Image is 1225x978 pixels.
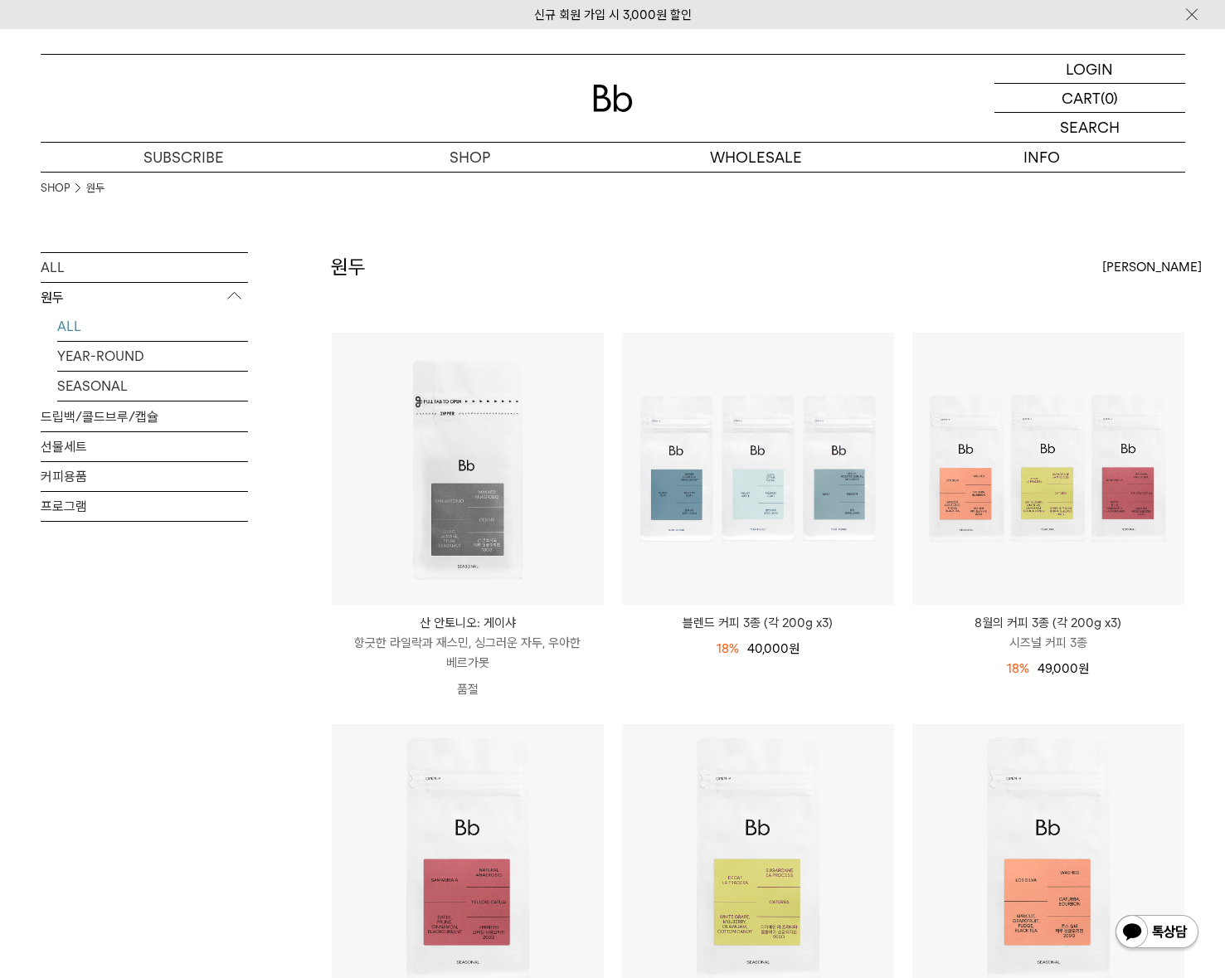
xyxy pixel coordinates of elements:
[41,402,248,431] a: 드립백/콜드브루/캡슐
[41,432,248,461] a: 선물세트
[332,613,604,673] a: 산 안토니오: 게이샤 향긋한 라일락과 재스민, 싱그러운 자두, 우아한 베르가못
[912,613,1184,633] p: 8월의 커피 3종 (각 200g x3)
[41,143,327,172] a: SUBSCRIBE
[789,641,800,656] span: 원
[912,613,1184,653] a: 8월의 커피 3종 (각 200g x3) 시즈널 커피 3종
[332,333,604,605] img: 산 안토니오: 게이샤
[331,253,366,281] h2: 원두
[1007,659,1029,679] div: 18%
[41,180,70,197] a: SHOP
[332,673,604,706] p: 품절
[332,613,604,633] p: 산 안토니오: 게이샤
[86,180,105,197] a: 원두
[899,143,1185,172] p: INFO
[717,639,739,659] div: 18%
[1066,55,1113,83] p: LOGIN
[327,143,613,172] a: SHOP
[41,462,248,491] a: 커피용품
[41,253,248,282] a: ALL
[1078,661,1089,676] span: 원
[1102,257,1202,277] span: [PERSON_NAME]
[994,55,1185,84] a: LOGIN
[622,333,894,605] img: 블렌드 커피 3종 (각 200g x3)
[1038,661,1089,676] span: 49,000
[912,633,1184,653] p: 시즈널 커피 3종
[1062,84,1101,112] p: CART
[1060,113,1120,142] p: SEARCH
[613,143,899,172] p: WHOLESALE
[1101,84,1118,112] p: (0)
[57,312,248,341] a: ALL
[622,613,894,633] a: 블렌드 커피 3종 (각 200g x3)
[332,633,604,673] p: 향긋한 라일락과 재스민, 싱그러운 자두, 우아한 베르가못
[593,85,633,112] img: 로고
[57,342,248,371] a: YEAR-ROUND
[41,492,248,521] a: 프로그램
[534,7,692,22] a: 신규 회원 가입 시 3,000원 할인
[57,372,248,401] a: SEASONAL
[912,333,1184,605] img: 8월의 커피 3종 (각 200g x3)
[41,283,248,313] p: 원두
[747,641,800,656] span: 40,000
[994,84,1185,113] a: CART (0)
[1114,913,1200,953] img: 카카오톡 채널 1:1 채팅 버튼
